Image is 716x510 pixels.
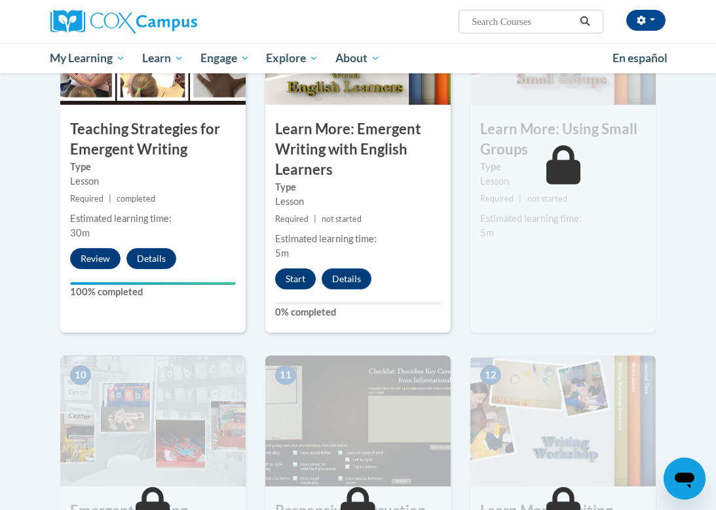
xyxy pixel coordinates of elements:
[70,211,236,226] div: Estimated learning time:
[265,119,451,179] h3: Learn More: Emergent Writing with English Learners
[50,10,197,33] img: Cox Campus
[60,355,246,486] img: Course Image
[275,365,296,385] span: 11
[480,227,494,238] span: 5m
[192,43,258,73] a: Engage
[575,14,595,29] button: Search
[42,43,134,73] a: My Learning
[70,282,236,285] div: Your progress
[275,180,441,194] label: Type
[335,50,380,66] span: About
[70,248,121,269] button: Review
[664,458,706,500] iframe: Button to launch messaging window
[480,365,501,385] span: 12
[612,51,668,65] span: En español
[322,214,362,224] span: not started
[70,160,236,174] label: Type
[41,43,676,73] div: Main menu
[70,174,236,189] div: Lesson
[142,50,183,66] span: Learn
[134,43,192,73] a: Learn
[50,50,125,66] span: My Learning
[327,43,388,73] a: About
[200,50,250,66] span: Engage
[257,43,327,73] a: Explore
[70,285,236,299] label: 100% completed
[470,355,656,486] img: Course Image
[480,174,646,189] div: Lesson
[626,10,666,31] button: Account Settings
[470,119,656,160] h3: Learn More: Using Small Groups
[265,355,451,486] img: Course Image
[480,194,514,204] span: Required
[70,227,90,238] span: 30m
[275,194,441,209] div: Lesson
[60,119,246,160] h3: Teaching Strategies for Emergent Writing
[70,365,91,385] span: 10
[275,214,309,224] span: Required
[126,248,176,269] button: Details
[480,211,646,226] div: Estimated learning time:
[322,268,371,289] button: Details
[314,214,316,224] span: |
[50,10,242,33] a: Cox Campus
[275,232,441,246] div: Estimated learning time:
[275,247,289,259] span: 5m
[117,194,155,204] span: completed
[70,194,104,204] span: Required
[470,14,575,29] input: Search Courses
[480,160,646,174] label: Type
[266,50,318,66] span: Explore
[527,194,567,204] span: not started
[275,305,441,319] label: 0% completed
[275,268,316,289] button: Start
[519,194,521,204] span: |
[109,194,111,204] span: |
[604,45,676,72] a: En español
